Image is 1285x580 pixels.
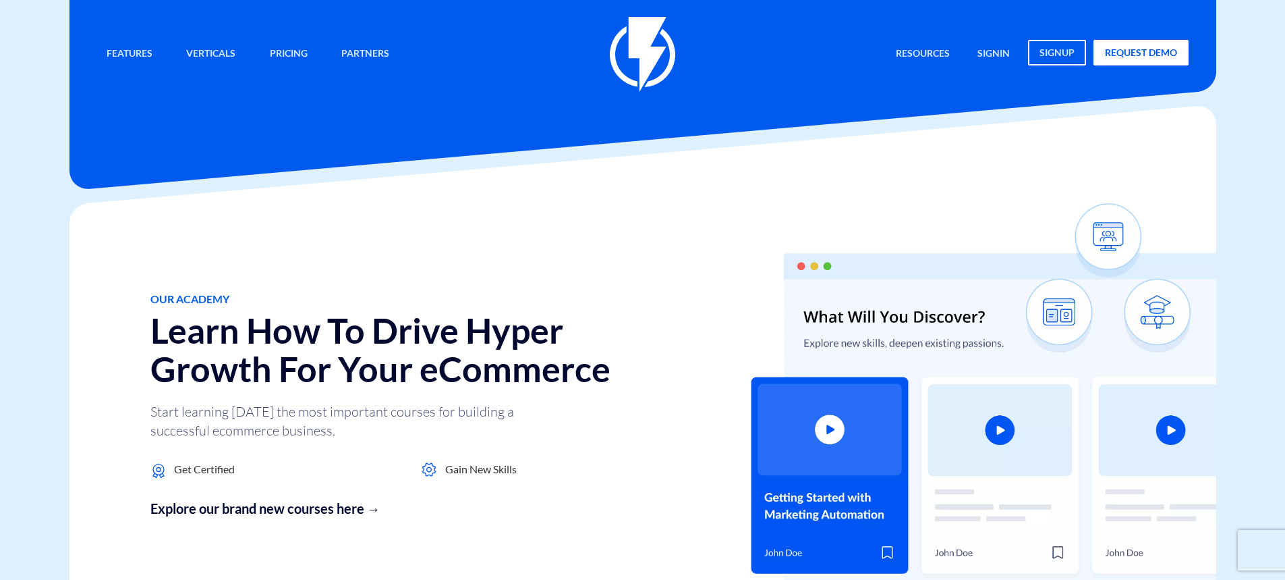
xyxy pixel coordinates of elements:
a: Explore our brand new courses here → [150,499,673,519]
a: request demo [1093,40,1189,65]
a: Verticals [176,40,246,69]
a: Pricing [260,40,318,69]
a: Resources [886,40,960,69]
h1: Our Academy [150,293,673,305]
h2: Learn How To Drive Hyper Growth For Your eCommerce [150,311,673,388]
a: Features [96,40,163,69]
span: Gain New Skills [445,462,517,477]
a: Partners [331,40,399,69]
span: Get Certified [174,462,235,477]
p: Start learning [DATE] the most important courses for building a successful ecommerce business. [150,402,555,440]
a: signup [1028,40,1086,65]
a: signin [967,40,1020,69]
